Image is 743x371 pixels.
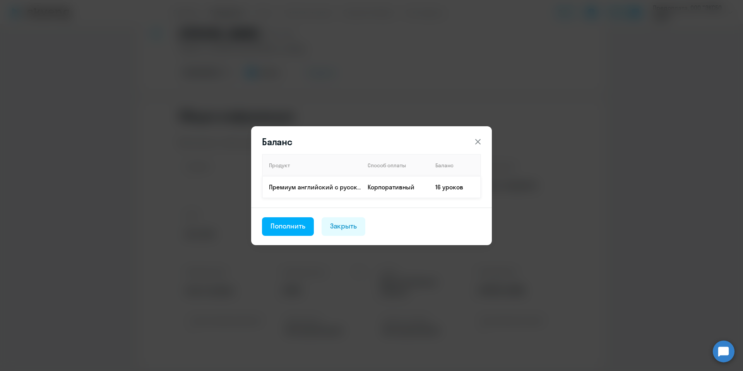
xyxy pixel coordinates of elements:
th: Баланс [429,155,481,176]
header: Баланс [251,136,492,148]
button: Пополнить [262,217,314,236]
th: Продукт [262,155,361,176]
div: Закрыть [330,221,357,231]
td: Корпоративный [361,176,429,198]
th: Способ оплаты [361,155,429,176]
td: 16 уроков [429,176,481,198]
div: Пополнить [270,221,305,231]
p: Премиум английский с русскоговорящим преподавателем [269,183,361,191]
button: Закрыть [322,217,366,236]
